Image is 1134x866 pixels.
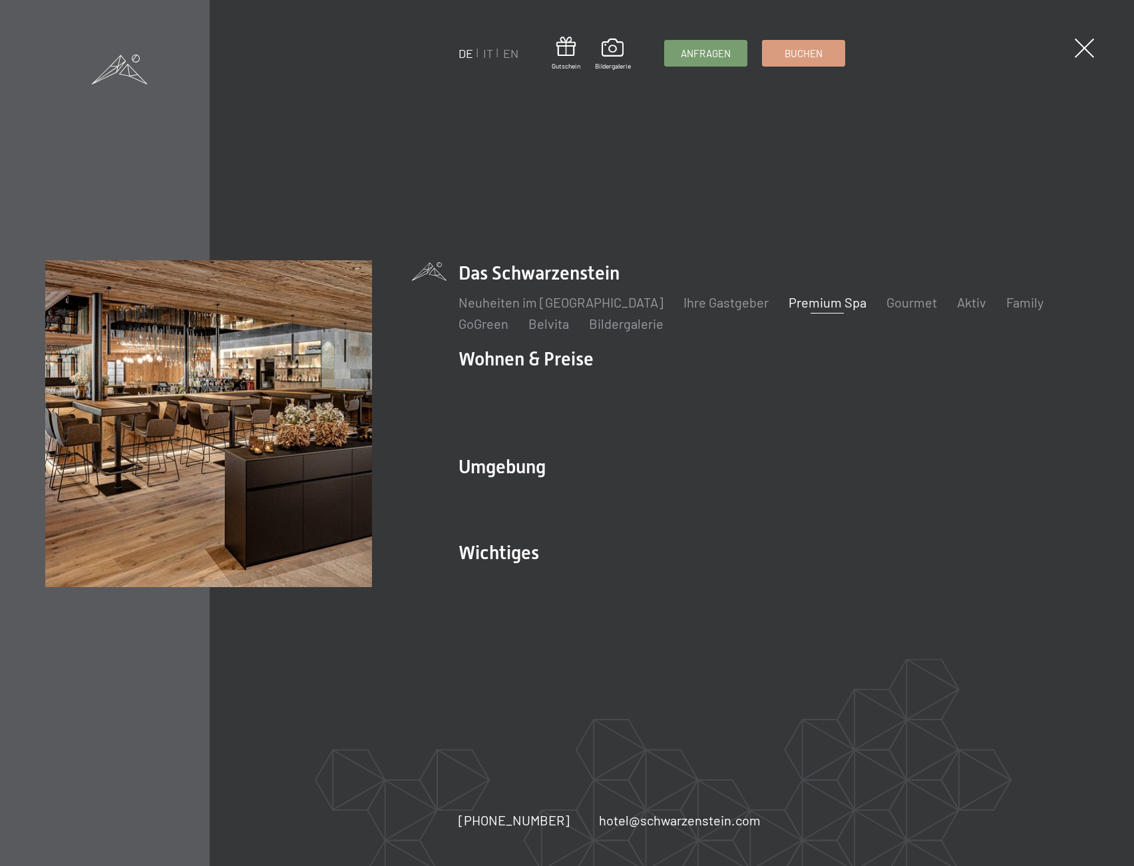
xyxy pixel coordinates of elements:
span: Bildergalerie [595,61,631,71]
a: Family [1006,294,1043,310]
a: Premium Spa [789,294,866,310]
a: IT [483,46,493,61]
span: Buchen [785,47,823,61]
span: Anfragen [681,47,731,61]
a: DE [459,46,473,61]
span: Gutschein [552,61,580,71]
span: [PHONE_NUMBER] [459,812,570,828]
a: Bildergalerie [595,39,631,71]
a: Anfragen [665,41,747,66]
a: Gutschein [552,37,580,71]
a: EN [503,46,518,61]
a: Neuheiten im [GEOGRAPHIC_DATA] [459,294,663,310]
img: Wellnesshotel Südtirol SCHWARZENSTEIN - Wellnessurlaub in den Alpen, Wandern und Wellness [45,260,372,587]
a: Gourmet [886,294,937,310]
a: [PHONE_NUMBER] [459,811,570,829]
a: Buchen [763,41,845,66]
a: Belvita [528,316,569,331]
a: hotel@schwarzenstein.com [599,811,761,829]
a: Aktiv [957,294,986,310]
a: Ihre Gastgeber [683,294,769,310]
a: Bildergalerie [589,316,663,331]
a: GoGreen [459,316,508,331]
